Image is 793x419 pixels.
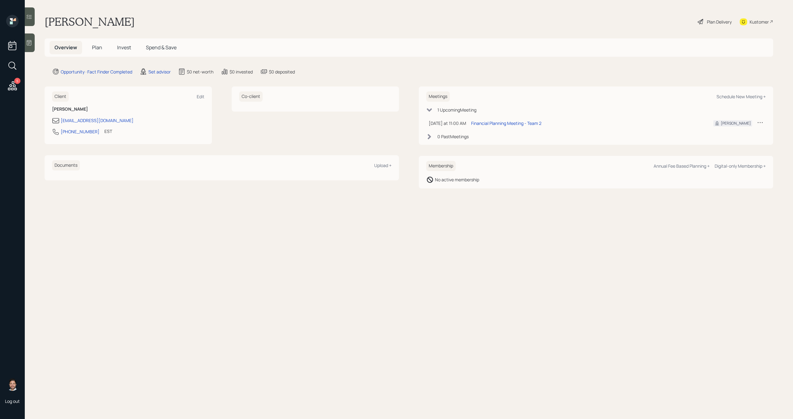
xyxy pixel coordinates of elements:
[437,133,469,140] div: 0 Past Meeting s
[707,19,732,25] div: Plan Delivery
[146,44,177,51] span: Spend & Save
[197,94,204,99] div: Edit
[230,68,253,75] div: $0 invested
[92,44,102,51] span: Plan
[117,44,131,51] span: Invest
[55,44,77,51] span: Overview
[239,91,263,102] h6: Co-client
[654,163,710,169] div: Annual Fee Based Planning +
[269,68,295,75] div: $0 deposited
[5,398,20,404] div: Log out
[716,94,766,99] div: Schedule New Meeting +
[429,120,466,126] div: [DATE] at 11:00 AM
[435,176,479,183] div: No active membership
[52,91,69,102] h6: Client
[104,128,112,135] div: EST
[715,163,766,169] div: Digital-only Membership +
[45,15,135,29] h1: [PERSON_NAME]
[471,120,541,126] div: Financial Planning Meeting - Team 2
[187,68,213,75] div: $0 net-worth
[61,68,132,75] div: Opportunity · Fact Finder Completed
[437,107,476,113] div: 1 Upcoming Meeting
[750,19,769,25] div: Kustomer
[52,107,204,112] h6: [PERSON_NAME]
[52,160,80,170] h6: Documents
[61,117,134,124] div: [EMAIL_ADDRESS][DOMAIN_NAME]
[6,378,19,391] img: michael-russo-headshot.png
[148,68,171,75] div: Set advisor
[14,78,20,84] div: 5
[426,161,456,171] h6: Membership
[374,162,392,168] div: Upload +
[61,128,99,135] div: [PHONE_NUMBER]
[721,121,751,126] div: [PERSON_NAME]
[426,91,450,102] h6: Meetings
